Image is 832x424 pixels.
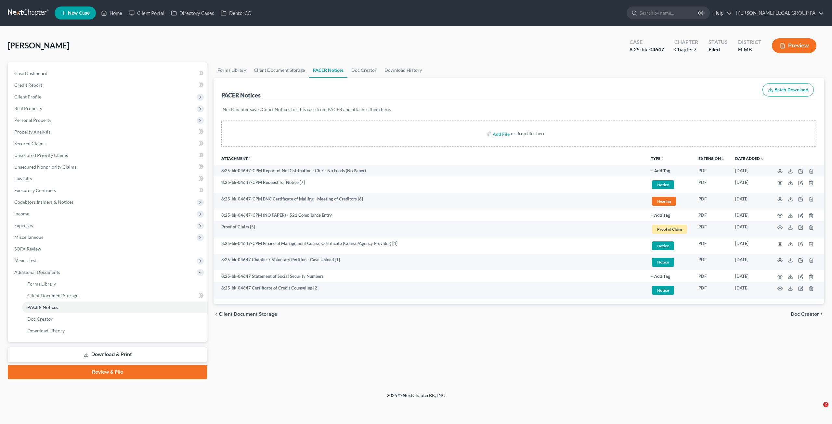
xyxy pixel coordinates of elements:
[693,238,730,254] td: PDF
[27,316,53,322] span: Doc Creator
[651,224,688,235] a: Proof of Claim
[214,270,646,282] td: 8:25-bk-04647 Statement of Social Security Numbers
[694,46,696,52] span: 7
[710,7,732,19] a: Help
[651,257,688,267] a: Notice
[708,38,728,46] div: Status
[22,302,207,313] a: PACER Notices
[125,7,168,19] a: Client Portal
[9,243,207,255] a: SOFA Review
[9,173,207,185] a: Lawsuits
[381,62,426,78] a: Download History
[674,38,698,46] div: Chapter
[14,129,50,135] span: Property Analysis
[660,157,664,161] i: unfold_more
[738,38,761,46] div: District
[14,152,68,158] span: Unsecured Priority Claims
[733,7,824,19] a: [PERSON_NAME] LEGAL GROUP PA
[9,161,207,173] a: Unsecured Nonpriority Claims
[217,7,254,19] a: DebtorCC
[98,7,125,19] a: Home
[693,176,730,193] td: PDF
[8,41,69,50] span: [PERSON_NAME]
[791,312,819,317] span: Doc Creator
[651,240,688,251] a: Notice
[730,193,770,210] td: [DATE]
[214,165,646,176] td: 8:25-bk-04647-CPM Report of No Distribution - Ch 7 - No Funds (No Paper)
[652,258,674,266] span: Notice
[674,46,698,53] div: Chapter
[14,234,43,240] span: Miscellaneous
[22,313,207,325] a: Doc Creator
[693,210,730,221] td: PDF
[630,46,664,53] div: 8:25-bk-04647
[214,312,277,317] button: chevron_left Client Document Storage
[730,210,770,221] td: [DATE]
[219,312,277,317] span: Client Document Storage
[774,87,808,93] span: Batch Download
[652,286,674,295] span: Notice
[738,46,761,53] div: FLMB
[693,221,730,238] td: PDF
[214,176,646,193] td: 8:25-bk-04647-CPM Request for Notice [7]
[791,312,824,317] button: Doc Creator chevron_right
[27,304,58,310] span: PACER Notices
[651,169,670,173] button: + Add Tag
[22,278,207,290] a: Forms Library
[14,223,33,228] span: Expenses
[721,157,725,161] i: unfold_more
[693,282,730,299] td: PDF
[14,106,42,111] span: Real Property
[652,180,674,189] span: Notice
[652,225,687,234] span: Proof of Claim
[651,275,670,279] button: + Add Tag
[250,62,309,78] a: Client Document Storage
[221,91,261,99] div: PACER Notices
[730,270,770,282] td: [DATE]
[214,210,646,221] td: 8:25-bk-04647-CPM (NO PAPER) - 521 Compliance Entry
[730,165,770,176] td: [DATE]
[730,254,770,271] td: [DATE]
[14,269,60,275] span: Additional Documents
[730,221,770,238] td: [DATE]
[221,156,252,161] a: Attachmentunfold_more
[14,94,41,99] span: Client Profile
[14,164,76,170] span: Unsecured Nonpriority Claims
[9,126,207,138] a: Property Analysis
[214,238,646,254] td: 8:25-bk-04647-CPM Financial Management Course Certificate (Course/Agency Provider) [4]
[693,193,730,210] td: PDF
[231,392,601,404] div: 2025 © NextChapterBK, INC
[14,82,42,88] span: Credit Report
[22,290,207,302] a: Client Document Storage
[9,138,207,149] a: Secured Claims
[762,83,814,97] button: Batch Download
[630,38,664,46] div: Case
[819,312,824,317] i: chevron_right
[651,168,688,174] a: + Add Tag
[214,254,646,271] td: 8:25-bk-04647 Chapter 7 Voluntary Petition - Case Upload [1]
[823,402,828,407] span: 2
[248,157,252,161] i: unfold_more
[214,193,646,210] td: 8:25-bk-04647-CPM BNC Certificate of Mailing - Meeting of Creditors [6]
[14,71,47,76] span: Case Dashboard
[651,179,688,190] a: Notice
[511,130,545,137] div: or drop files here
[14,141,45,146] span: Secured Claims
[14,176,32,181] span: Lawsuits
[309,62,347,78] a: PACER Notices
[693,165,730,176] td: PDF
[214,312,219,317] i: chevron_left
[214,221,646,238] td: Proof of Claim [5]
[9,68,207,79] a: Case Dashboard
[651,213,670,218] button: + Add Tag
[223,106,815,113] p: NextChapter saves Court Notices for this case from PACER and attaches them here.
[9,185,207,196] a: Executory Contracts
[68,11,90,16] span: New Case
[168,7,217,19] a: Directory Cases
[651,273,688,279] a: + Add Tag
[214,62,250,78] a: Forms Library
[22,325,207,337] a: Download History
[693,254,730,271] td: PDF
[708,46,728,53] div: Filed
[14,199,73,205] span: Codebtors Insiders & Notices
